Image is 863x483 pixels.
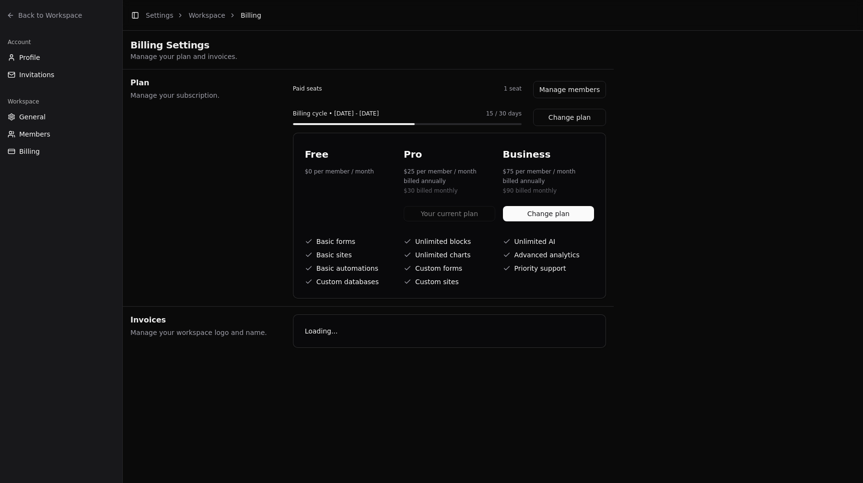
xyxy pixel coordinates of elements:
span: Back to Workspace [18,11,82,20]
p: Manage your plan and invoices. [130,52,606,61]
button: Members [4,126,118,142]
div: $30 billed monthly [404,187,495,195]
button: General [4,109,118,125]
div: $25 per member / month [404,168,495,175]
div: billed annually [503,177,594,185]
button: Change plan [503,206,594,221]
span: Unlimited AI [514,237,556,246]
span: Unlimited blocks [415,237,471,246]
div: Account [4,34,118,50]
button: Invitations [4,67,118,82]
span: Unlimited charts [415,250,471,260]
span: Basic sites [316,250,352,260]
span: Priority support [514,264,566,273]
span: Billing [241,11,261,20]
span: Invitations [19,70,54,80]
nav: breadcrumb [146,11,261,20]
p: 15 / 30 days [486,110,522,117]
span: Profile [19,53,40,62]
p: Billing cycle • [DATE] - [DATE] [293,110,471,117]
a: Workspace [188,11,225,19]
div: $75 per member / month [503,168,594,175]
p: Manage your workspace logo and name. [130,328,281,337]
div: Business [503,145,594,164]
div: $0 per member / month [305,168,396,175]
p: Manage your subscription. [130,91,281,100]
button: Change plan [533,109,606,126]
span: Custom forms [415,264,462,273]
div: billed annually [404,177,495,185]
div: Loading... [293,315,606,347]
button: Profile [4,50,118,65]
span: Custom databases [316,277,379,287]
h2: Plan [130,77,281,89]
span: Advanced analytics [514,250,580,260]
span: Members [19,129,50,139]
h2: Invoices [130,314,281,326]
div: $90 billed monthly [503,187,594,195]
span: General [19,112,46,122]
div: Free [305,145,396,164]
span: Basic automations [316,264,378,273]
span: Basic forms [316,237,355,246]
button: Billing [4,144,118,159]
div: Workspace [4,94,118,109]
p: Paid seats [293,85,489,92]
span: Custom sites [415,277,459,287]
span: Billing [19,147,40,156]
button: Manage members [533,81,606,98]
a: Settings [146,11,173,19]
a: Back to Workspace [4,8,118,23]
p: 1 seat [504,85,522,92]
div: Pro [404,145,495,164]
h1: Billing Settings [130,38,606,52]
